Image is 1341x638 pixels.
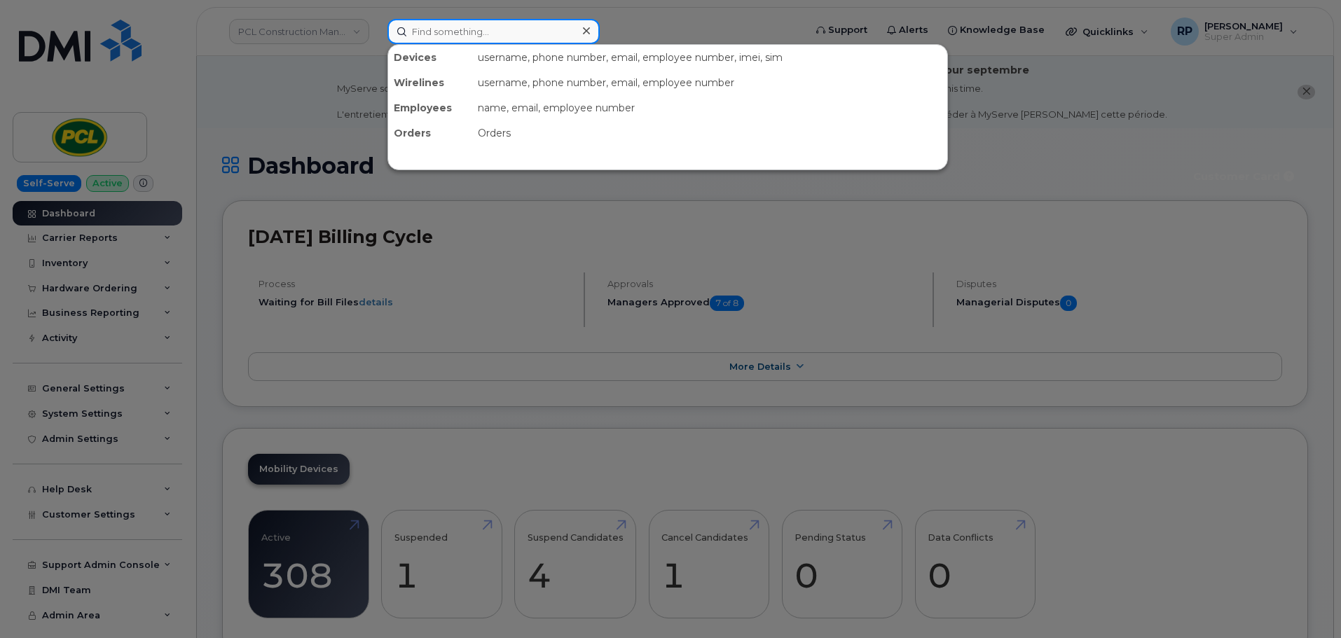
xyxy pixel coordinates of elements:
div: username, phone number, email, employee number [472,70,947,95]
div: Employees [388,95,472,120]
div: Wirelines [388,70,472,95]
div: Orders [472,120,947,146]
div: name, email, employee number [472,95,947,120]
div: username, phone number, email, employee number, imei, sim [472,45,947,70]
div: Devices [388,45,472,70]
div: Orders [388,120,472,146]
